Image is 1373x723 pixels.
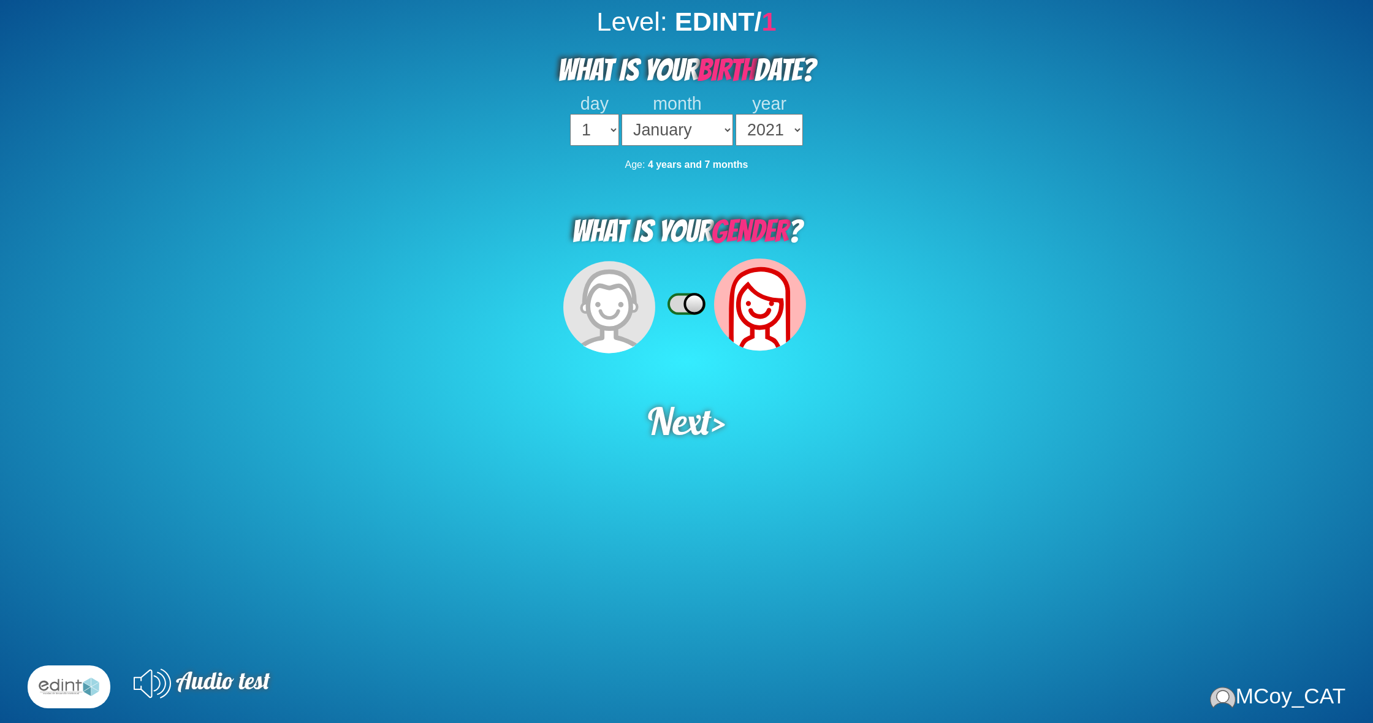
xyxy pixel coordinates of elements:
span: Audio test [176,666,270,696]
span: year [752,94,786,113]
span: day [580,94,609,113]
span: WHAT IS YOUR ? [572,214,802,248]
b: 4 years and 7 months [648,159,748,170]
span: 1 [762,7,777,36]
span: WHAT IS YOUR DATE? [558,53,815,86]
span: Age: [625,159,645,170]
span: month [653,94,702,113]
b: EDINT/ [675,7,777,36]
span: GENDER [711,214,788,248]
span: Next [648,398,712,444]
img: l [33,671,105,703]
span: Level: [596,7,667,36]
span: BIRTH [698,53,755,86]
div: MCoy_CAT [1210,684,1345,708]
